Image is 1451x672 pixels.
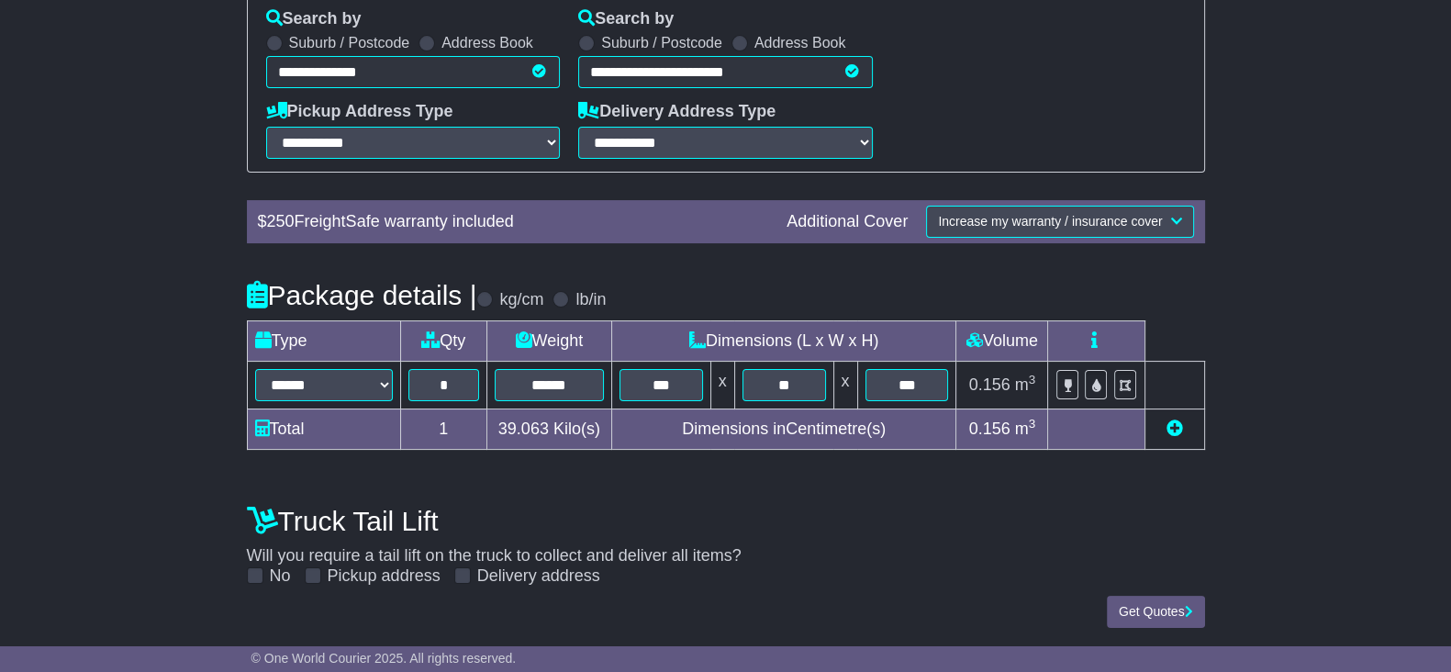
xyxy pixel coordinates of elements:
[499,290,543,310] label: kg/cm
[266,102,453,122] label: Pickup Address Type
[238,497,1214,587] div: Will you require a tail lift on the truck to collect and deliver all items?
[328,566,441,587] label: Pickup address
[289,34,410,51] label: Suburb / Postcode
[956,320,1048,361] td: Volume
[575,290,606,310] label: lb/in
[969,375,1010,394] span: 0.156
[1015,375,1036,394] span: m
[710,361,734,409] td: x
[926,206,1193,238] button: Increase my warranty / insurance cover
[777,212,917,232] div: Additional Cover
[578,9,674,29] label: Search by
[400,320,486,361] td: Qty
[601,34,722,51] label: Suburb / Postcode
[969,420,1010,438] span: 0.156
[611,409,956,449] td: Dimensions in Centimetre(s)
[247,320,400,361] td: Type
[486,409,611,449] td: Kilo(s)
[578,102,776,122] label: Delivery Address Type
[249,212,778,232] div: $ FreightSafe warranty included
[247,409,400,449] td: Total
[486,320,611,361] td: Weight
[251,651,517,666] span: © One World Courier 2025. All rights reserved.
[1107,596,1205,628] button: Get Quotes
[1015,420,1036,438] span: m
[498,420,549,438] span: 39.063
[1029,373,1036,386] sup: 3
[247,280,477,310] h4: Package details |
[611,320,956,361] td: Dimensions (L x W x H)
[833,361,857,409] td: x
[266,9,362,29] label: Search by
[1029,417,1036,431] sup: 3
[247,506,1205,536] h4: Truck Tail Lift
[267,212,295,230] span: 250
[1166,420,1183,438] a: Add new item
[938,214,1162,229] span: Increase my warranty / insurance cover
[441,34,533,51] label: Address Book
[270,566,291,587] label: No
[400,409,486,449] td: 1
[477,566,600,587] label: Delivery address
[754,34,846,51] label: Address Book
